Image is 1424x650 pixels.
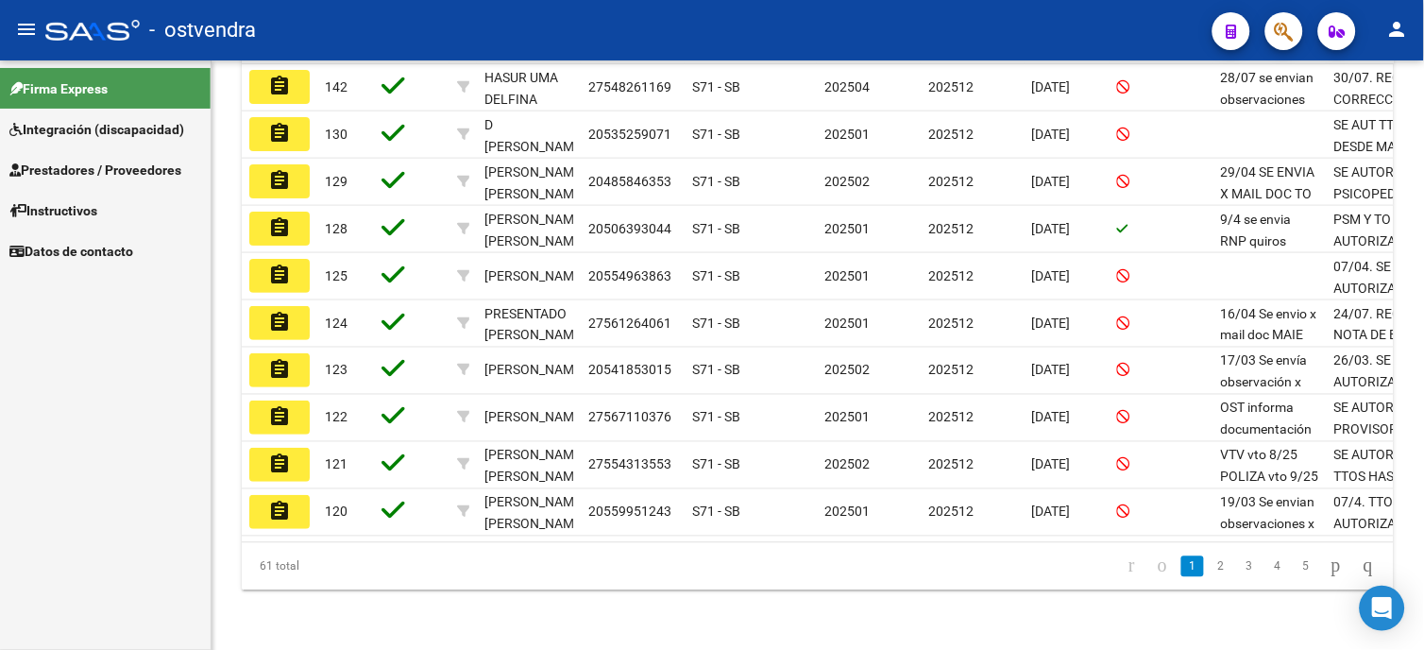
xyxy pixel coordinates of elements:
div: [PERSON_NAME] [484,265,585,287]
span: [DATE] [1032,363,1071,378]
a: go to last page [1355,556,1382,577]
span: 17/03 Se envía observación x mail. Esperando aprobación para emitir la autorización [1221,353,1318,476]
span: 123 [325,363,348,378]
span: 20506393044 [588,221,671,236]
mat-icon: assignment [268,216,291,239]
li: page 2 [1207,551,1235,583]
span: Instructivos [9,200,97,221]
span: 202512 [928,457,974,472]
span: [DATE] [1032,127,1071,142]
span: Firma Express [9,78,108,99]
mat-icon: assignment [268,169,291,192]
span: S71 - SB [692,363,740,378]
span: 120 [325,505,348,520]
span: 121 [325,457,348,472]
span: 27567110376 [588,410,671,425]
span: 28/07 se envian observaciones por mail [1221,70,1314,128]
span: 19/03 Se envian observaciones x mail 21/04 se envio x mail MAIE y PSICOPE [1221,495,1318,596]
div: D [PERSON_NAME] [484,114,585,158]
span: Integración (discapacidad) [9,119,184,140]
span: [DATE] [1032,457,1071,472]
span: [DATE] [1032,505,1071,520]
span: 202504 [824,79,870,94]
span: 202502 [824,174,870,189]
div: PRESENTADO [PERSON_NAME] [484,303,585,347]
span: 130 [325,127,348,142]
span: [DATE] [1032,174,1071,189]
li: page 1 [1178,551,1207,583]
span: Prestadores / Proveedores [9,160,181,180]
li: page 5 [1292,551,1320,583]
span: 142 [325,79,348,94]
span: 122 [325,410,348,425]
span: [DATE] [1032,268,1071,283]
mat-icon: assignment [268,453,291,475]
span: [DATE] [1032,316,1071,331]
mat-icon: assignment [268,405,291,428]
span: 202501 [824,221,870,236]
span: 202512 [928,221,974,236]
span: 27548261169 [588,79,671,94]
span: 29/04 SE ENVIA X MAIL DOC TO [1221,164,1315,201]
span: 27561264061 [588,316,671,331]
span: - ostvendra [149,9,256,51]
a: go to previous page [1149,556,1176,577]
span: 202512 [928,410,974,425]
li: page 4 [1263,551,1292,583]
span: 202512 [928,127,974,142]
span: 20554963863 [588,268,671,283]
span: [DATE] [1032,221,1071,236]
span: [DATE] [1032,79,1071,94]
mat-icon: assignment [268,358,291,381]
mat-icon: assignment [268,264,291,286]
div: 61 total [242,543,469,590]
div: [PERSON_NAME] [PERSON_NAME] [484,445,585,488]
div: [PERSON_NAME] [PERSON_NAME] [484,492,585,536]
span: 202502 [824,363,870,378]
mat-icon: assignment [268,500,291,522]
span: 202501 [824,410,870,425]
div: [PERSON_NAME] [PERSON_NAME] [484,209,585,252]
span: 9/4 se envia RNP quiros (kinesio) x mail [1221,212,1308,270]
mat-icon: person [1386,18,1409,41]
div: HASUR UMA DELFINA [484,67,573,111]
span: S71 - SB [692,221,740,236]
div: Open Intercom Messenger [1360,586,1405,631]
div: [PERSON_NAME] [484,407,585,429]
span: S71 - SB [692,505,740,520]
span: 27554313553 [588,457,671,472]
span: S71 - SB [692,174,740,189]
span: S71 - SB [692,457,740,472]
span: 20485846353 [588,174,671,189]
li: page 3 [1235,551,1263,583]
a: go to next page [1323,556,1349,577]
span: S71 - SB [692,410,740,425]
span: 20541853015 [588,363,671,378]
span: 202512 [928,505,974,520]
span: 202512 [928,363,974,378]
span: S71 - SB [692,316,740,331]
span: S71 - SB [692,127,740,142]
span: Datos de contacto [9,241,133,262]
span: 202512 [928,174,974,189]
span: 20535259071 [588,127,671,142]
span: 124 [325,316,348,331]
span: 202512 [928,79,974,94]
a: go to first page [1120,556,1144,577]
span: 129 [325,174,348,189]
a: 3 [1238,556,1261,577]
mat-icon: menu [15,18,38,41]
span: 20559951243 [588,505,671,520]
mat-icon: assignment [268,122,291,145]
span: 202501 [824,268,870,283]
span: 202501 [824,505,870,520]
mat-icon: assignment [268,75,291,97]
span: 16/04 Se envio x mail doc MAIE [1221,306,1317,343]
mat-icon: assignment [268,311,291,334]
span: 202512 [928,268,974,283]
span: 128 [325,221,348,236]
span: [DATE] [1032,410,1071,425]
a: 4 [1266,556,1289,577]
div: [PERSON_NAME] [PERSON_NAME] [484,162,585,205]
a: 2 [1210,556,1232,577]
